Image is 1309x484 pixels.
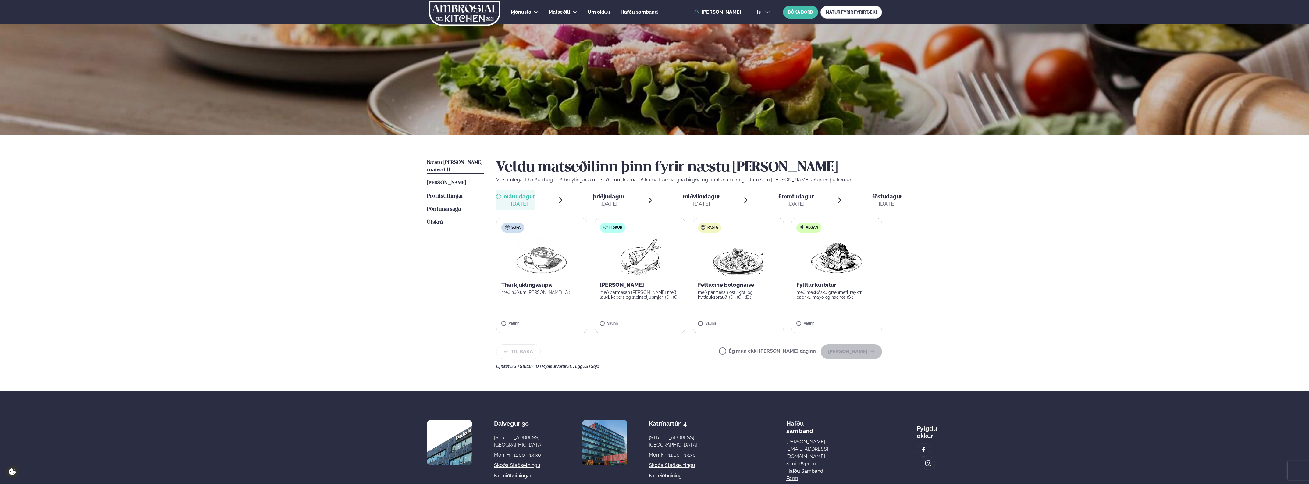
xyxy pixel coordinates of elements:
[494,420,542,427] div: Dalvegur 30
[496,364,882,369] div: Ofnæmi:
[872,193,902,200] span: föstudagur
[505,225,510,230] img: soup.svg
[515,237,568,276] img: Soup.png
[783,6,818,19] button: BÓKA BORÐ
[872,200,902,208] div: [DATE]
[786,460,828,468] p: Sími: 784 1010
[496,176,882,183] p: Vinsamlegast hafðu í huga að breytingar á matseðlinum kunna að koma fram vegna birgða og pöntunum...
[810,237,863,276] img: Vegan.png
[649,472,686,479] a: Fá leiðbeiningar
[427,159,484,174] a: Næstu [PERSON_NAME] matseðill
[786,468,828,482] a: Hafðu samband form
[922,457,935,470] a: image alt
[427,160,482,173] span: Næstu [PERSON_NAME] matseðill
[535,364,568,369] span: (D ) Mjólkurvörur ,
[549,9,570,16] a: Matseðill
[501,290,582,295] p: með núðlum [PERSON_NAME] (G )
[584,364,599,369] span: (S ) Soja
[494,451,542,459] div: Mon-Fri: 11:00 - 13:30
[494,472,532,479] a: Fá leiðbeiningar
[600,290,681,300] p: með parmesan [PERSON_NAME] með lauki, kapers og steinselju smjöri (D ) (G )
[588,9,610,15] span: Um okkur
[613,237,667,276] img: Fish.png
[621,9,658,16] a: Hafðu samband
[683,193,720,200] span: miðvikudagur
[501,281,582,289] p: Thai kjúklingasúpa
[568,364,584,369] span: (E ) Egg ,
[427,180,466,187] a: [PERSON_NAME]
[427,193,463,200] a: Prófílstillingar
[512,364,535,369] span: (G ) Glúten ,
[925,460,932,467] img: image alt
[649,451,697,459] div: Mon-Fri: 11:00 - 13:30
[820,6,882,19] a: MATUR FYRIR FYRIRTÆKI
[917,443,930,456] a: image alt
[621,9,658,15] span: Hafðu samband
[799,225,804,230] img: Vegan.svg
[593,200,624,208] div: [DATE]
[6,465,19,478] a: Cookie settings
[511,9,531,15] span: Þjónusta
[427,219,443,226] a: Útskrá
[698,281,779,289] p: Fettucine bolognaise
[778,193,814,200] span: fimmtudagur
[778,200,814,208] div: [DATE]
[821,344,882,359] button: [PERSON_NAME]
[511,225,521,230] span: Súpa
[786,415,813,435] span: Hafðu samband
[600,281,681,289] p: [PERSON_NAME]
[649,434,697,449] div: [STREET_ADDRESS], [GEOGRAPHIC_DATA]
[796,281,877,289] p: Fylltur kúrbítur
[698,290,779,300] p: með parmesan osti, kjöti og hvítlauksbrauði (D ) (G ) (E )
[549,9,570,15] span: Matseðill
[649,462,695,469] a: Skoða staðsetningu
[711,237,765,276] img: Spagetti.png
[786,438,828,460] a: [PERSON_NAME][EMAIL_ADDRESS][DOMAIN_NAME]
[503,200,535,208] div: [DATE]
[427,207,461,212] span: Pöntunarsaga
[683,200,720,208] div: [DATE]
[707,225,718,230] span: Pasta
[701,225,706,230] img: pasta.svg
[752,10,775,15] button: is
[428,1,501,26] img: logo
[496,344,541,359] button: Til baka
[920,447,927,454] img: image alt
[427,420,472,465] img: image alt
[757,10,763,15] span: is
[427,194,463,199] span: Prófílstillingar
[694,9,743,15] a: [PERSON_NAME]!
[582,420,627,465] img: image alt
[917,420,937,440] div: Fylgdu okkur
[427,206,461,213] a: Pöntunarsaga
[496,159,882,176] h2: Veldu matseðilinn þinn fyrir næstu [PERSON_NAME]
[511,9,531,16] a: Þjónusta
[494,434,542,449] div: [STREET_ADDRESS], [GEOGRAPHIC_DATA]
[427,220,443,225] span: Útskrá
[649,420,697,427] div: Katrínartún 4
[609,225,622,230] span: Fiskur
[603,225,608,230] img: fish.svg
[796,290,877,300] p: með mexíkósku grænmeti, reyktri papriku mayo og nachos (S )
[806,225,818,230] span: Vegan
[593,193,624,200] span: þriðjudagur
[494,462,540,469] a: Skoða staðsetningu
[427,180,466,186] span: [PERSON_NAME]
[503,193,535,200] span: mánudagur
[588,9,610,16] a: Um okkur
